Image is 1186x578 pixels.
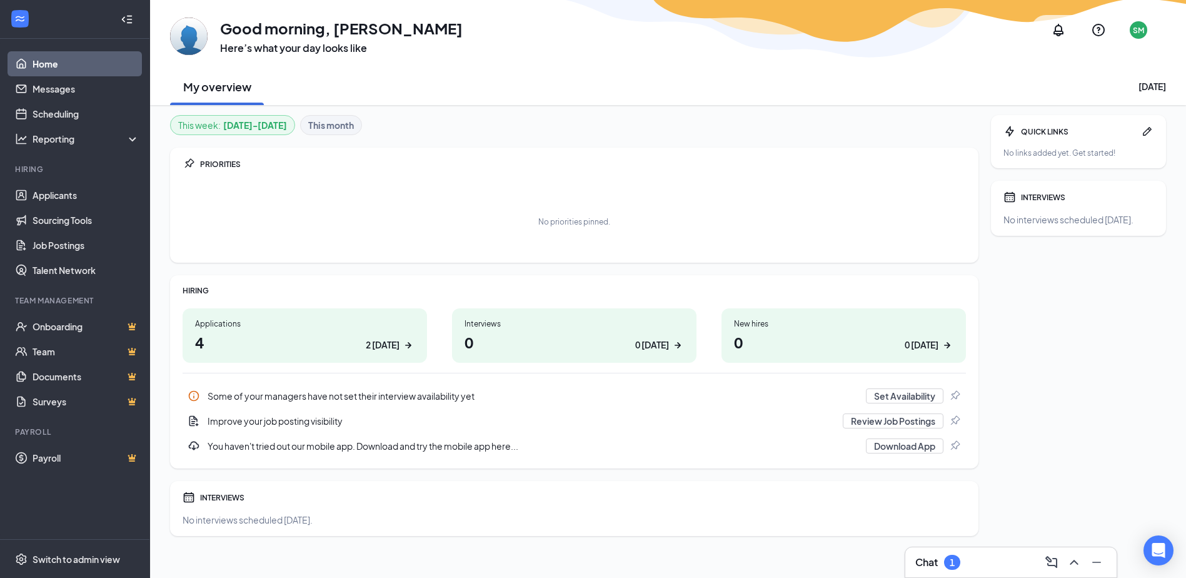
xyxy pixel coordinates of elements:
[33,51,139,76] a: Home
[33,133,140,145] div: Reporting
[465,332,684,353] h1: 0
[195,332,415,353] h1: 4
[183,433,966,459] a: DownloadYou haven't tried out our mobile app. Download and try the mobile app here...Download AppPin
[905,338,938,352] div: 0 [DATE]
[33,445,139,470] a: PayrollCrown
[941,339,953,352] svg: ArrowRight
[15,427,137,437] div: Payroll
[33,76,139,101] a: Messages
[183,383,966,408] div: Some of your managers have not set their interview availability yet
[33,364,139,389] a: DocumentsCrown
[1091,23,1106,38] svg: QuestionInfo
[208,440,858,452] div: You haven't tried out our mobile app. Download and try the mobile app here...
[1143,535,1173,565] div: Open Intercom Messenger
[223,118,287,132] b: [DATE] - [DATE]
[1003,213,1153,226] div: No interviews scheduled [DATE].
[1021,192,1153,203] div: INTERVIEWS
[170,18,208,55] img: Scott Mowery
[178,118,287,132] div: This week :
[950,557,955,568] div: 1
[734,332,953,353] h1: 0
[183,433,966,459] div: You haven't tried out our mobile app. Download and try the mobile app here...
[195,318,415,329] div: Applications
[1051,23,1066,38] svg: Notifications
[1067,555,1082,570] svg: ChevronUp
[14,13,26,25] svg: WorkstreamLogo
[538,216,610,227] div: No priorities pinned.
[183,514,966,526] div: No interviews scheduled [DATE].
[843,413,943,428] button: Review Job Postings
[33,101,139,126] a: Scheduling
[183,383,966,408] a: InfoSome of your managers have not set their interview availability yetSet AvailabilityPin
[33,314,139,339] a: OnboardingCrown
[183,408,966,433] div: Improve your job posting visibility
[15,133,28,145] svg: Analysis
[121,13,133,26] svg: Collapse
[366,338,400,352] div: 2 [DATE]
[1064,552,1084,572] button: ChevronUp
[15,295,137,306] div: Team Management
[465,318,684,329] div: Interviews
[948,440,961,452] svg: Pin
[635,338,669,352] div: 0 [DATE]
[183,79,251,94] h2: My overview
[183,285,966,296] div: HIRING
[1003,191,1016,203] svg: Calendar
[220,18,463,39] h1: Good morning, [PERSON_NAME]
[948,390,961,402] svg: Pin
[1003,148,1153,158] div: No links added yet. Get started!
[1042,552,1062,572] button: ComposeMessage
[200,159,966,170] div: PRIORITIES
[200,492,966,503] div: INTERVIEWS
[866,388,943,403] button: Set Availability
[1089,555,1104,570] svg: Minimize
[1087,552,1107,572] button: Minimize
[33,233,139,258] a: Job Postings
[1044,555,1059,570] svg: ComposeMessage
[948,415,961,427] svg: Pin
[15,553,28,565] svg: Settings
[33,208,139,233] a: Sourcing Tools
[220,41,463,55] h3: Here’s what your day looks like
[33,183,139,208] a: Applicants
[1003,125,1016,138] svg: Bolt
[33,339,139,364] a: TeamCrown
[1133,25,1144,36] div: SM
[1141,125,1153,138] svg: Pen
[308,118,354,132] b: This month
[452,308,696,363] a: Interviews00 [DATE]ArrowRight
[33,258,139,283] a: Talent Network
[33,389,139,414] a: SurveysCrown
[1021,126,1136,137] div: QUICK LINKS
[208,390,858,402] div: Some of your managers have not set their interview availability yet
[188,390,200,402] svg: Info
[671,339,684,352] svg: ArrowRight
[402,339,415,352] svg: ArrowRight
[33,553,120,565] div: Switch to admin view
[721,308,966,363] a: New hires00 [DATE]ArrowRight
[15,164,137,175] div: Hiring
[183,158,195,170] svg: Pin
[915,555,938,569] h3: Chat
[188,440,200,452] svg: Download
[1138,80,1166,93] div: [DATE]
[208,415,835,427] div: Improve your job posting visibility
[183,408,966,433] a: DocumentAddImprove your job posting visibilityReview Job PostingsPin
[183,308,427,363] a: Applications42 [DATE]ArrowRight
[866,439,943,454] button: Download App
[734,318,953,329] div: New hires
[188,415,200,427] svg: DocumentAdd
[183,491,195,504] svg: Calendar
